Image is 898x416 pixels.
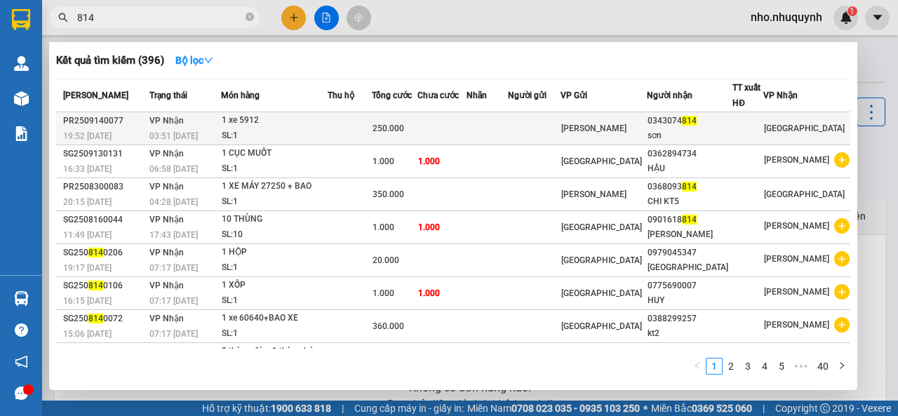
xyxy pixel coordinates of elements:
[648,279,732,293] div: 0775690007
[812,358,833,375] li: 40
[764,320,829,330] span: [PERSON_NAME]
[222,128,327,144] div: SL: 1
[648,194,732,209] div: CHI KT5
[222,146,327,161] div: 1 CỤC MUỐT
[222,113,327,128] div: 1 xe 5912
[740,358,756,374] a: 3
[63,90,128,100] span: [PERSON_NAME]
[63,180,145,194] div: PR2508300083
[648,161,732,176] div: HẬU
[77,10,243,25] input: Tìm tên, số ĐT hoặc mã đơn
[63,296,112,306] span: 16:15 [DATE]
[648,326,732,341] div: kt2
[149,263,198,273] span: 07:17 [DATE]
[418,156,440,166] span: 1.000
[149,329,198,339] span: 07:17 [DATE]
[222,179,327,194] div: 1 XE MÁY 27250 + BAO
[764,287,829,297] span: [PERSON_NAME]
[467,90,487,100] span: Nhãn
[222,326,327,342] div: SL: 1
[63,197,112,207] span: 20:15 [DATE]
[373,222,394,232] span: 1.000
[648,114,732,128] div: 0343074
[88,281,103,290] span: 814
[723,358,739,374] a: 2
[56,53,164,68] h3: Kết quả tìm kiếm ( 396 )
[63,147,145,161] div: SG2509130131
[764,123,845,133] span: [GEOGRAPHIC_DATA]
[764,221,829,231] span: [PERSON_NAME]
[648,147,732,161] div: 0362894734
[14,126,29,141] img: solution-icon
[373,288,394,298] span: 1.000
[834,317,850,333] span: plus-circle
[790,358,812,375] li: Next 5 Pages
[149,131,198,141] span: 03:51 [DATE]
[648,293,732,308] div: HUY
[14,56,29,71] img: warehouse-icon
[689,358,706,375] button: left
[732,83,760,108] span: TT xuất HĐ
[222,212,327,227] div: 10 THÙNG
[222,293,327,309] div: SL: 1
[682,215,697,224] span: 814
[15,387,28,400] span: message
[222,344,327,374] div: 2 thùng đỏ + 1 thùng bóng dẹp
[561,189,626,199] span: [PERSON_NAME]
[838,361,846,370] span: right
[756,358,773,375] li: 4
[246,11,254,25] span: close-circle
[648,128,732,143] div: sơn
[648,260,732,275] div: [GEOGRAPHIC_DATA]
[834,284,850,300] span: plus-circle
[63,164,112,174] span: 16:33 [DATE]
[222,161,327,177] div: SL: 1
[88,248,103,257] span: 814
[647,90,692,100] span: Người nhận
[221,90,260,100] span: Món hàng
[813,358,833,374] a: 40
[63,263,112,273] span: 19:17 [DATE]
[561,90,587,100] span: VP Gửi
[175,55,213,66] strong: Bộ lọc
[648,311,732,326] div: 0388299257
[648,180,732,194] div: 0368093
[149,197,198,207] span: 04:28 [DATE]
[561,123,626,133] span: [PERSON_NAME]
[63,213,145,227] div: SG2508160044
[63,230,112,240] span: 11:49 [DATE]
[149,248,184,257] span: VP Nhận
[222,278,327,293] div: 1 XỐP
[373,255,399,265] span: 20.000
[149,116,184,126] span: VP Nhận
[149,149,184,159] span: VP Nhận
[328,90,354,100] span: Thu hộ
[149,281,184,290] span: VP Nhận
[149,230,198,240] span: 17:43 [DATE]
[246,13,254,21] span: close-circle
[58,13,68,22] span: search
[561,156,642,166] span: [GEOGRAPHIC_DATA]
[763,90,798,100] span: VP Nhận
[14,291,29,306] img: warehouse-icon
[373,189,404,199] span: 350.000
[373,156,394,166] span: 1.000
[834,152,850,168] span: plus-circle
[834,251,850,267] span: plus-circle
[373,123,404,133] span: 250.000
[418,222,440,232] span: 1.000
[757,358,772,374] a: 4
[222,227,327,243] div: SL: 10
[833,358,850,375] button: right
[164,49,224,72] button: Bộ lọcdown
[372,90,412,100] span: Tổng cước
[648,246,732,260] div: 0979045347
[149,164,198,174] span: 06:58 [DATE]
[648,213,732,227] div: 0901618
[834,218,850,234] span: plus-circle
[63,279,145,293] div: SG250 0106
[149,90,187,100] span: Trạng thái
[561,255,642,265] span: [GEOGRAPHIC_DATA]
[764,254,829,264] span: [PERSON_NAME]
[63,246,145,260] div: SG250 0206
